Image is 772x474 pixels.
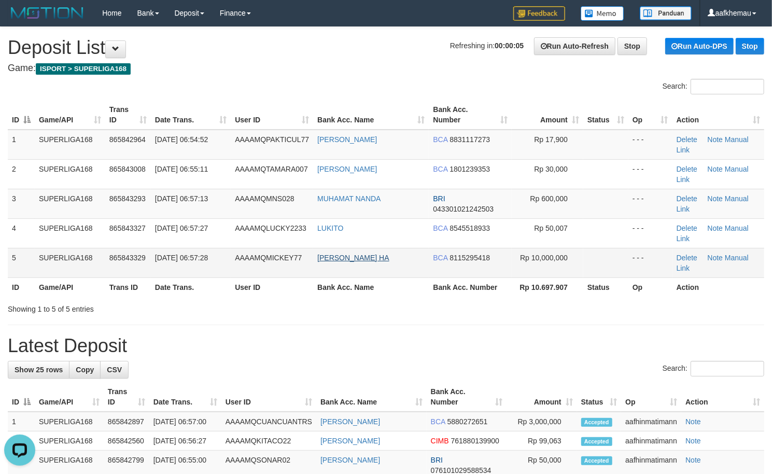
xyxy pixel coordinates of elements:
[313,277,429,297] th: Bank Acc. Name
[677,165,749,184] a: Manual Link
[104,412,149,431] td: 865842897
[69,361,101,379] a: Copy
[8,248,35,277] td: 5
[708,254,723,262] a: Note
[665,38,734,54] a: Run Auto-DPS
[36,63,131,75] span: ISPORT > SUPERLIGA168
[451,437,499,445] span: Copy 761880139900 to clipboard
[235,224,306,232] span: AAAAMQLUCKY2233
[685,437,701,445] a: Note
[155,224,208,232] span: [DATE] 06:57:27
[104,431,149,451] td: 865842560
[628,248,672,277] td: - - -
[104,382,149,412] th: Trans ID: activate to sort column ascending
[450,224,490,232] span: Copy 8545518933 to clipboard
[581,418,612,427] span: Accepted
[431,437,449,445] span: CIMB
[8,412,35,431] td: 1
[677,224,749,243] a: Manual Link
[433,135,447,144] span: BCA
[681,382,764,412] th: Action: activate to sort column ascending
[581,456,612,465] span: Accepted
[621,382,681,412] th: Op: activate to sort column ascending
[736,38,764,54] a: Stop
[708,194,723,203] a: Note
[35,277,105,297] th: Game/API
[663,79,764,94] label: Search:
[8,100,35,130] th: ID: activate to sort column descending
[433,194,445,203] span: BRI
[507,412,577,431] td: Rp 3,000,000
[708,135,723,144] a: Note
[107,366,122,374] span: CSV
[507,382,577,412] th: Amount: activate to sort column ascending
[677,135,749,154] a: Manual Link
[4,4,35,35] button: Open LiveChat chat widget
[429,277,512,297] th: Bank Acc. Number
[8,382,35,412] th: ID: activate to sort column descending
[534,224,568,232] span: Rp 50,007
[450,254,490,262] span: Copy 8115295418 to clipboard
[640,6,692,20] img: panduan.png
[628,130,672,160] td: - - -
[221,431,316,451] td: AAAAMQKITACO22
[76,366,94,374] span: Copy
[155,135,208,144] span: [DATE] 06:54:52
[530,194,568,203] span: Rp 600,000
[507,431,577,451] td: Rp 99,063
[8,361,69,379] a: Show 25 rows
[155,254,208,262] span: [DATE] 06:57:28
[450,135,490,144] span: Copy 8831117273 to clipboard
[35,382,104,412] th: Game/API: activate to sort column ascending
[149,431,221,451] td: [DATE] 06:56:27
[155,165,208,173] span: [DATE] 06:55:11
[663,361,764,377] label: Search:
[583,277,628,297] th: Status
[512,277,583,297] th: Rp 10.697.907
[149,412,221,431] td: [DATE] 06:57:00
[8,218,35,248] td: 4
[677,254,749,272] a: Manual Link
[677,194,697,203] a: Delete
[317,194,381,203] a: MUHAMAT NANDA
[317,135,377,144] a: [PERSON_NAME]
[427,382,507,412] th: Bank Acc. Number: activate to sort column ascending
[235,194,294,203] span: AAAAMQMNS028
[35,218,105,248] td: SUPERLIGA168
[109,224,146,232] span: 865843327
[8,300,314,314] div: Showing 1 to 5 of 5 entries
[708,165,723,173] a: Note
[35,130,105,160] td: SUPERLIGA168
[8,130,35,160] td: 1
[677,254,697,262] a: Delete
[534,135,568,144] span: Rp 17,900
[581,6,624,21] img: Button%20Memo.svg
[320,417,380,426] a: [PERSON_NAME]
[685,417,701,426] a: Note
[581,437,612,446] span: Accepted
[235,135,309,144] span: AAAAMQPAKTICUL77
[677,224,697,232] a: Delete
[151,277,231,297] th: Date Trans.
[677,135,697,144] a: Delete
[628,159,672,189] td: - - -
[100,361,129,379] a: CSV
[317,224,343,232] a: LUKITO
[235,165,308,173] span: AAAAMQTAMARA007
[320,437,380,445] a: [PERSON_NAME]
[691,79,764,94] input: Search:
[677,194,749,213] a: Manual Link
[109,135,146,144] span: 865842964
[429,100,512,130] th: Bank Acc. Number: activate to sort column ascending
[617,37,647,55] a: Stop
[316,382,427,412] th: Bank Acc. Name: activate to sort column ascending
[231,100,313,130] th: User ID: activate to sort column ascending
[691,361,764,377] input: Search:
[628,277,672,297] th: Op
[109,254,146,262] span: 865843329
[35,248,105,277] td: SUPERLIGA168
[628,100,672,130] th: Op: activate to sort column ascending
[495,41,524,50] strong: 00:00:05
[8,159,35,189] td: 2
[512,100,583,130] th: Amount: activate to sort column ascending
